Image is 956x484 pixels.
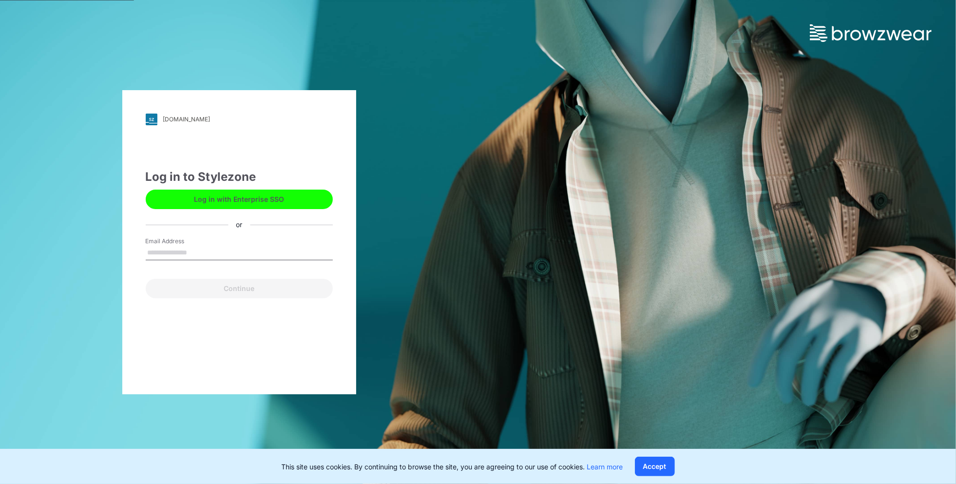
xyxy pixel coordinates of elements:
img: browzwear-logo.73288ffb.svg [810,24,932,42]
p: This site uses cookies. By continuing to browse the site, you are agreeing to our use of cookies. [282,462,623,472]
button: Accept [635,457,675,476]
a: Learn more [587,463,623,471]
div: [DOMAIN_NAME] [163,116,210,123]
div: or [228,220,250,230]
a: [DOMAIN_NAME] [146,114,333,125]
img: svg+xml;base64,PHN2ZyB3aWR0aD0iMjgiIGhlaWdodD0iMjgiIHZpZXdCb3g9IjAgMCAyOCAyOCIgZmlsbD0ibm9uZSIgeG... [146,114,157,125]
label: Email Address [146,237,214,246]
div: Log in to Stylezone [146,168,333,186]
button: Log in with Enterprise SSO [146,190,333,209]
